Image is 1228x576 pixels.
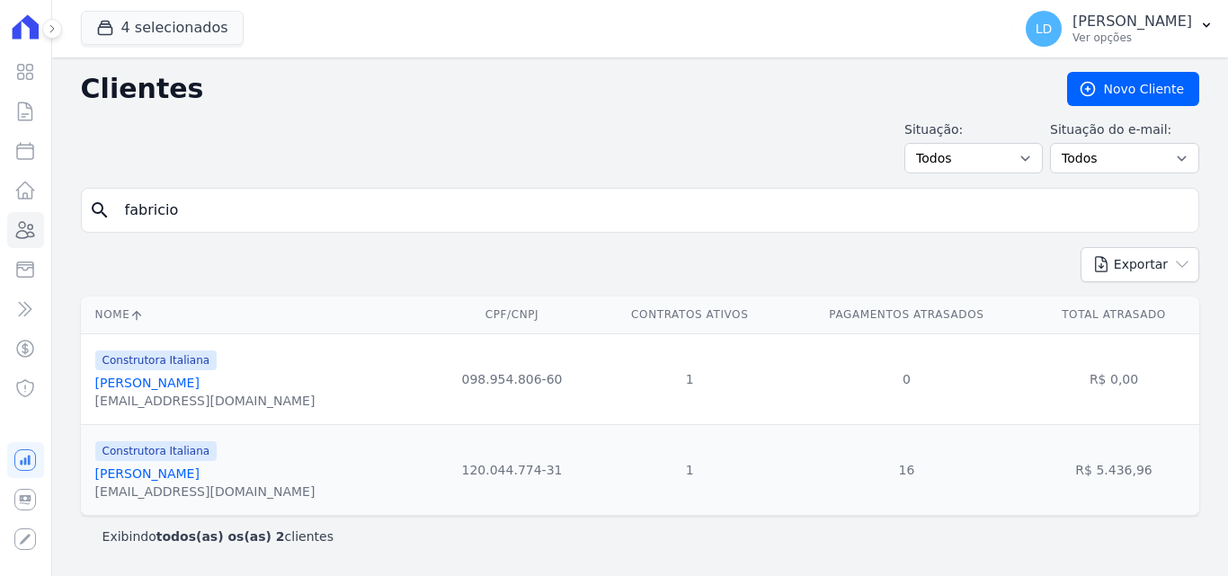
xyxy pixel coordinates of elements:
[95,376,200,390] a: [PERSON_NAME]
[785,297,1028,333] th: Pagamentos Atrasados
[81,297,430,333] th: Nome
[1072,31,1192,45] p: Ver opções
[429,424,595,515] td: 120.044.774-31
[114,192,1191,228] input: Buscar por nome, CPF ou e-mail
[595,424,785,515] td: 1
[1050,120,1199,139] label: Situação do e-mail:
[785,424,1028,515] td: 16
[95,483,316,501] div: [EMAIL_ADDRESS][DOMAIN_NAME]
[1011,4,1228,54] button: LD [PERSON_NAME] Ver opções
[1028,333,1199,424] td: R$ 0,00
[429,333,595,424] td: 098.954.806-60
[1081,247,1199,282] button: Exportar
[429,297,595,333] th: CPF/CNPJ
[595,333,785,424] td: 1
[1036,22,1053,35] span: LD
[81,11,244,45] button: 4 selecionados
[1028,424,1199,515] td: R$ 5.436,96
[156,529,285,544] b: todos(as) os(as) 2
[95,441,218,461] span: Construtora Italiana
[95,350,218,370] span: Construtora Italiana
[95,466,200,481] a: [PERSON_NAME]
[102,527,334,545] p: Exibindo clientes
[785,333,1028,424] td: 0
[904,120,1043,139] label: Situação:
[95,392,316,410] div: [EMAIL_ADDRESS][DOMAIN_NAME]
[1067,72,1199,106] a: Novo Cliente
[1072,13,1192,31] p: [PERSON_NAME]
[81,73,1038,105] h2: Clientes
[595,297,785,333] th: Contratos Ativos
[1028,297,1199,333] th: Total Atrasado
[89,199,111,221] i: search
